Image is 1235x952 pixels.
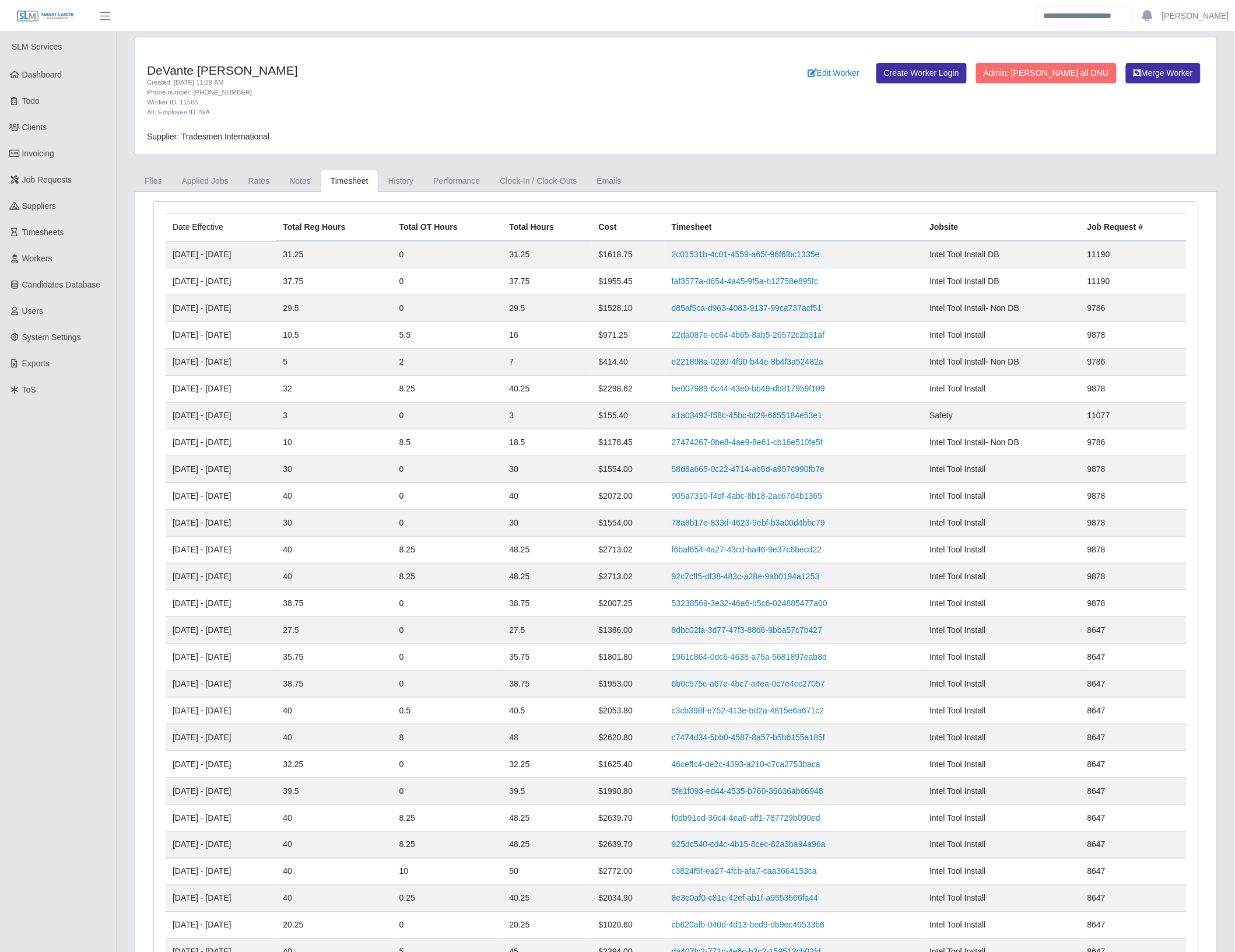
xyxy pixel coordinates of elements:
[1087,411,1110,420] span: 11077
[502,295,591,322] td: 29.5
[166,349,276,376] td: [DATE] - [DATE]
[502,322,591,349] td: 16
[172,170,238,192] a: Applied Jobs
[672,652,827,661] a: 1961c864-0dc6-4638-a75a-5681897eab8d
[930,840,986,849] span: Intel Tool Install
[502,617,591,644] td: 27.5
[930,786,986,796] span: Intel Tool Install
[502,671,591,698] td: 38.75
[1087,464,1106,474] span: 9878
[592,563,665,590] td: $2713.02
[392,537,503,563] td: 8.25
[502,268,591,295] td: 37.75
[392,778,503,805] td: 0
[672,384,825,393] a: be007989-6c44-43e0-bb49-db817959f109
[276,832,392,859] td: 40
[22,96,40,106] span: Todo
[592,698,665,724] td: $2053.80
[592,322,665,349] td: $971.25
[1087,330,1106,339] span: 9878
[592,537,665,563] td: $2713.02
[587,170,631,192] a: Emails
[502,885,591,912] td: 40.25
[672,411,822,420] a: a1a03492-f58c-45bc-bf29-6655184e53e1
[1087,706,1106,715] span: 8647
[930,679,986,688] span: Intel Tool Install
[502,349,591,376] td: 7
[392,322,503,349] td: 5.5
[930,759,986,769] span: Intel Tool Install
[672,786,823,796] a: 5fe1f093-ed44-4535-b760-36636ab66948
[502,214,591,242] th: Total Hours
[392,912,503,939] td: 0
[392,429,503,456] td: 8.5
[22,385,36,394] span: ToS
[592,832,665,859] td: $2639.70
[930,437,1020,447] span: Intel Tool Install- Non DB
[1162,10,1229,22] a: [PERSON_NAME]
[166,241,276,268] td: [DATE] - [DATE]
[276,671,392,698] td: 38.75
[592,912,665,939] td: $1020.60
[672,921,824,930] a: cb620afb-040d-4d13-bed9-db9ec46533b6
[672,437,823,447] a: 27474267-0be8-4ae9-8e61-cb16e510fe5f
[1087,733,1106,742] span: 8647
[665,214,923,242] th: Timesheet
[392,617,503,644] td: 0
[592,724,665,751] td: $2620.80
[276,268,392,295] td: 37.75
[1087,357,1106,366] span: 9786
[1087,384,1106,393] span: 9878
[592,644,665,671] td: $1801.80
[1087,867,1106,876] span: 8647
[147,132,269,141] span: Supplier: Tradesmen International
[930,464,986,474] span: Intel Tool Install
[392,885,503,912] td: 0.25
[502,376,591,402] td: 40.25
[930,867,986,876] span: Intel Tool Install
[22,306,44,316] span: Users
[166,617,276,644] td: [DATE] - [DATE]
[592,751,665,778] td: $1625.40
[672,491,822,501] a: 905a7310-f4df-4abc-8b18-2ac67d4b1365
[166,402,276,429] td: [DATE] - [DATE]
[592,510,665,537] td: $1554.00
[1087,786,1106,796] span: 8647
[1087,545,1106,554] span: 9878
[22,254,52,263] span: Workers
[392,268,503,295] td: 0
[502,429,591,456] td: 18.5
[672,840,826,849] a: 925dc540-cd4c-4b15-8cec-82a3ba94a96a
[166,322,276,349] td: [DATE] - [DATE]
[1036,6,1133,26] input: Search
[276,644,392,671] td: 35.75
[392,376,503,402] td: 8.25
[22,175,72,184] span: Job Requests
[276,537,392,563] td: 40
[392,724,503,751] td: 8
[502,483,591,510] td: 40
[672,598,827,608] a: 53238569-3e32-46a6-b5c6-024885477a00
[930,598,986,608] span: Intel Tool Install
[276,322,392,349] td: 10.5
[592,778,665,805] td: $1990.80
[502,402,591,429] td: 3
[276,805,392,832] td: 40
[592,805,665,832] td: $2639.70
[1087,813,1106,822] span: 8647
[1087,437,1106,447] span: 9786
[930,625,986,635] span: Intel Tool Install
[22,280,101,289] span: Candidates Database
[592,429,665,456] td: $1178.45
[930,652,986,661] span: Intel Tool Install
[392,832,503,859] td: 8.25
[930,894,986,903] span: Intel Tool Install
[672,679,825,688] a: 6b0c575c-a67e-4bc7-a4ea-0c7e4cc27057
[166,644,276,671] td: [DATE] - [DATE]
[147,63,757,78] h4: DeVante [PERSON_NAME]
[276,778,392,805] td: 39.5
[502,241,591,268] td: 31.25
[1126,63,1201,83] button: Merge Worker
[672,330,824,339] a: 22da087e-ec64-4b65-8ab5-26572c2b31af
[166,537,276,563] td: [DATE] - [DATE]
